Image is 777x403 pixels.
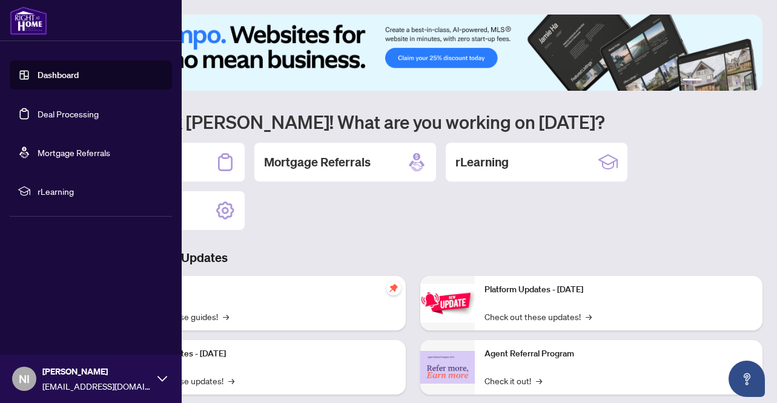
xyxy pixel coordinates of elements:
[38,108,99,119] a: Deal Processing
[42,379,151,393] span: [EMAIL_ADDRESS][DOMAIN_NAME]
[264,154,371,171] h2: Mortgage Referrals
[19,370,30,387] span: NI
[10,6,47,35] img: logo
[746,79,750,84] button: 6
[729,361,765,397] button: Open asap
[536,374,542,387] span: →
[484,347,753,361] p: Agent Referral Program
[386,281,401,295] span: pushpin
[484,310,592,323] a: Check out these updates!→
[223,310,229,323] span: →
[455,154,509,171] h2: rLearning
[63,15,762,91] img: Slide 0
[42,365,151,378] span: [PERSON_NAME]
[484,374,542,387] a: Check it out!→
[228,374,234,387] span: →
[63,249,762,266] h3: Brokerage & Industry Updates
[736,79,741,84] button: 5
[420,284,475,322] img: Platform Updates - June 23, 2025
[484,283,753,297] p: Platform Updates - [DATE]
[716,79,721,84] button: 3
[420,351,475,384] img: Agent Referral Program
[683,79,702,84] button: 1
[38,147,110,158] a: Mortgage Referrals
[726,79,731,84] button: 4
[63,110,762,133] h1: Welcome back [PERSON_NAME]! What are you working on [DATE]?
[38,185,164,198] span: rLearning
[707,79,712,84] button: 2
[127,347,396,361] p: Platform Updates - [DATE]
[127,283,396,297] p: Self-Help
[586,310,592,323] span: →
[38,70,79,80] a: Dashboard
